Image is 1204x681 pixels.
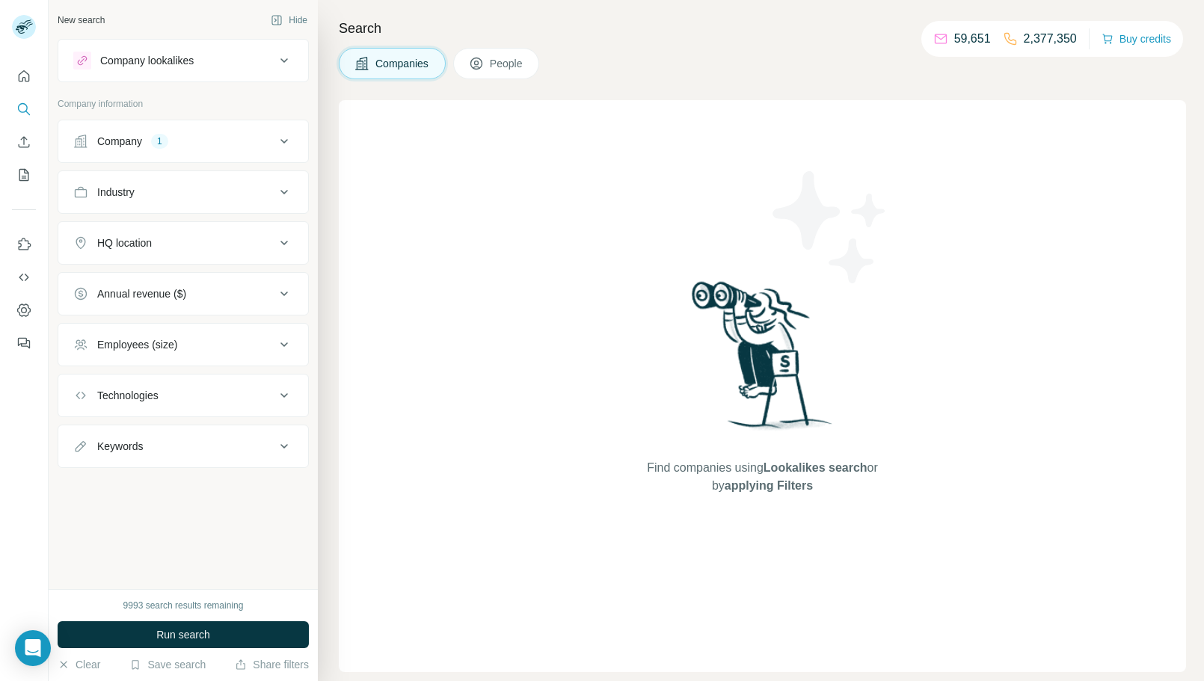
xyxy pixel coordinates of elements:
p: Company information [58,97,309,111]
div: HQ location [97,235,152,250]
div: Industry [97,185,135,200]
button: Employees (size) [58,327,308,363]
button: Quick start [12,63,36,90]
button: Industry [58,174,308,210]
button: Hide [260,9,318,31]
button: Company1 [58,123,308,159]
div: Technologies [97,388,159,403]
div: Open Intercom Messenger [15,630,51,666]
button: Clear [58,657,100,672]
div: Employees (size) [97,337,177,352]
img: Surfe Illustration - Stars [763,160,897,295]
button: Feedback [12,330,36,357]
button: HQ location [58,225,308,261]
span: Companies [375,56,430,71]
div: Keywords [97,439,143,454]
button: Dashboard [12,297,36,324]
button: Buy credits [1102,28,1171,49]
img: Surfe Illustration - Woman searching with binoculars [685,277,841,444]
span: Lookalikes search [764,461,867,474]
div: New search [58,13,105,27]
span: Find companies using or by [642,459,882,495]
button: Keywords [58,428,308,464]
button: Share filters [235,657,309,672]
div: Company lookalikes [100,53,194,68]
button: Run search [58,621,309,648]
button: Use Surfe API [12,264,36,291]
div: Company [97,134,142,149]
button: Enrich CSV [12,129,36,155]
button: Save search [129,657,206,672]
button: Use Surfe on LinkedIn [12,231,36,258]
p: 59,651 [954,30,991,48]
button: Annual revenue ($) [58,276,308,312]
h4: Search [339,18,1186,39]
button: Company lookalikes [58,43,308,78]
div: 1 [151,135,168,148]
button: Search [12,96,36,123]
button: Technologies [58,378,308,413]
div: Annual revenue ($) [97,286,186,301]
p: 2,377,350 [1024,30,1077,48]
span: Run search [156,627,210,642]
div: 9993 search results remaining [123,599,244,612]
button: My lists [12,161,36,188]
span: People [490,56,524,71]
span: applying Filters [725,479,813,492]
